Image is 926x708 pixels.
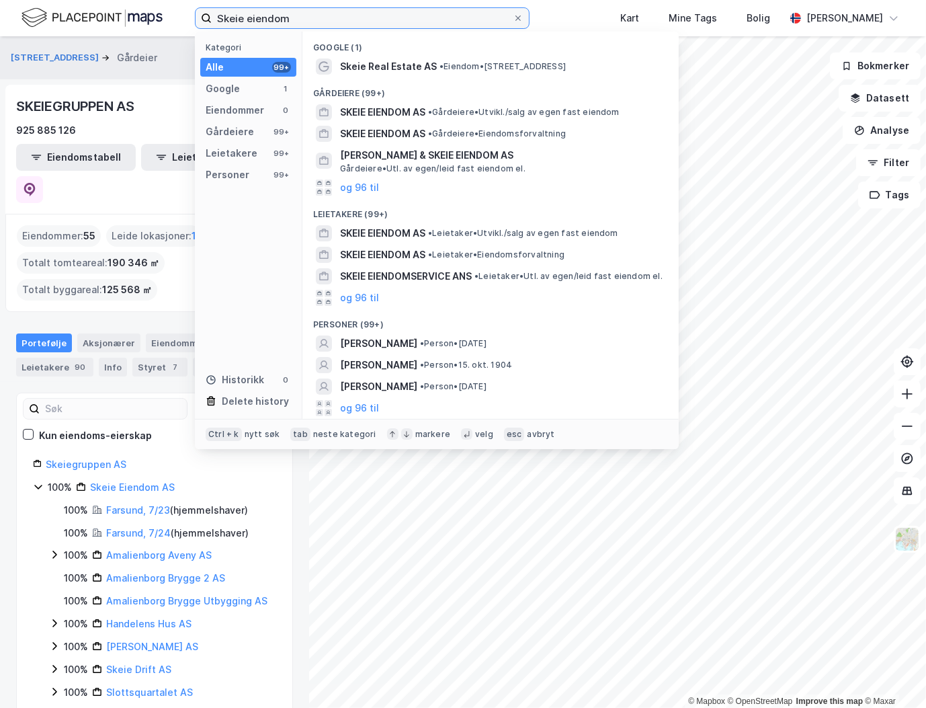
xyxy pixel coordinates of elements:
[428,107,432,117] span: •
[839,85,921,112] button: Datasett
[420,360,424,370] span: •
[99,358,127,377] div: Info
[48,479,72,496] div: 100%
[474,271,478,281] span: •
[83,228,95,244] span: 55
[64,547,88,563] div: 100%
[106,502,248,518] div: ( hjemmelshaver )
[106,549,212,561] a: Amalienborg Aveny AS
[206,124,254,140] div: Gårdeiere
[206,167,249,183] div: Personer
[106,664,171,675] a: Skeie Drift AS
[141,144,261,171] button: Leietakertabell
[17,279,157,301] div: Totalt byggareal :
[245,429,280,440] div: nytt søk
[206,81,240,97] div: Google
[894,526,920,552] img: Z
[39,428,152,444] div: Kun eiendoms-eierskap
[340,147,663,163] span: [PERSON_NAME] & SKEIE EIENDOM AS
[340,336,417,352] span: [PERSON_NAME]
[302,32,679,56] div: Google (1)
[106,686,193,698] a: Slottsquartalet AS
[64,616,88,632] div: 100%
[302,198,679,223] div: Leietakere (99+)
[340,58,437,75] span: Skeie Real Estate AS
[856,149,921,176] button: Filter
[272,62,291,73] div: 99+
[504,428,525,441] div: esc
[272,126,291,137] div: 99+
[17,225,101,247] div: Eiendommer :
[843,117,921,144] button: Analyse
[428,228,618,239] span: Leietaker • Utvikl./salg av egen fast eiendom
[806,10,883,26] div: [PERSON_NAME]
[46,459,126,470] a: Skeiegruppen AS
[688,697,725,706] a: Mapbox
[340,268,472,284] span: SKEIE EIENDOMSERVICE ANS
[280,105,291,116] div: 0
[17,252,165,274] div: Totalt tomteareal :
[16,144,136,171] button: Eiendomstabell
[206,372,264,388] div: Historikk
[102,282,152,298] span: 125 568 ㎡
[428,249,564,260] span: Leietaker • Eiendomsforvaltning
[340,379,417,395] span: [PERSON_NAME]
[106,572,225,584] a: Amalienborg Brygge 2 AS
[108,255,159,271] span: 190 346 ㎡
[272,148,291,159] div: 99+
[206,102,264,118] div: Eiendommer
[222,393,289,409] div: Delete history
[474,271,663,282] span: Leietaker • Utl. av egen/leid fast eiendom el.
[796,697,863,706] a: Improve this map
[439,61,444,71] span: •
[428,128,432,139] span: •
[340,104,425,120] span: SKEIE EIENDOM AS
[64,662,88,678] div: 100%
[117,50,157,66] div: Gårdeier
[858,182,921,208] button: Tags
[728,697,793,706] a: OpenStreetMap
[40,399,187,419] input: Søk
[90,481,175,493] a: Skeie Eiendom AS
[313,429,376,440] div: neste kategori
[340,163,525,174] span: Gårdeiere • Utl. av egen/leid fast eiendom el.
[64,684,88,701] div: 100%
[212,8,513,28] input: Søk på adresse, matrikkel, gårdeiere, leietakere eller personer
[475,429,493,440] div: velg
[169,360,182,374] div: 7
[64,525,88,541] div: 100%
[420,360,512,370] span: Person • 15. okt. 1904
[72,360,88,374] div: 90
[527,429,554,440] div: avbryt
[420,381,487,392] span: Person • [DATE]
[192,228,196,244] span: 1
[206,59,224,75] div: Alle
[146,333,230,352] div: Eiendommer
[340,400,379,416] button: og 96 til
[439,61,566,72] span: Eiendom • [STREET_ADDRESS]
[340,247,425,263] span: SKEIE EIENDOM AS
[206,428,242,441] div: Ctrl + k
[77,333,140,352] div: Aksjonærer
[132,358,187,377] div: Styret
[428,128,566,139] span: Gårdeiere • Eiendomsforvaltning
[16,122,76,139] div: 925 885 126
[106,595,267,606] a: Amalienborg Brygge Utbygging AS
[859,643,926,708] iframe: Chat Widget
[206,145,257,161] div: Leietakere
[830,52,921,79] button: Bokmerker
[11,51,101,65] button: [STREET_ADDRESS]
[340,180,379,196] button: og 96 til
[64,570,88,586] div: 100%
[106,641,198,652] a: [PERSON_NAME] AS
[428,228,432,238] span: •
[428,107,620,118] span: Gårdeiere • Utvikl./salg av egen fast eiendom
[106,225,202,247] div: Leide lokasjoner :
[64,639,88,655] div: 100%
[290,428,310,441] div: tab
[415,429,450,440] div: markere
[420,338,487,349] span: Person • [DATE]
[106,525,249,541] div: ( hjemmelshaver )
[420,338,424,348] span: •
